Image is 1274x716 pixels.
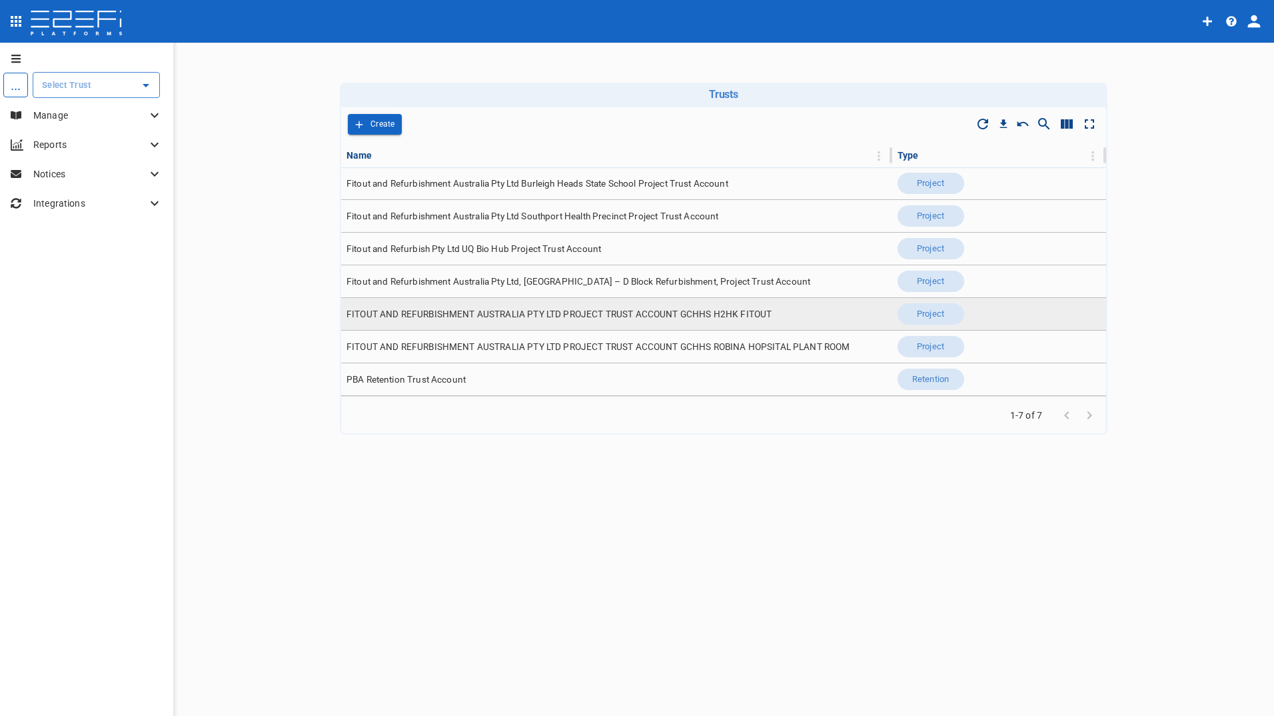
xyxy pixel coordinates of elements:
h6: Trusts [345,88,1102,101]
p: Integrations [33,197,147,210]
p: Reports [33,138,147,151]
p: Create [370,117,395,132]
span: Add Trust [348,114,402,135]
div: Type [898,147,919,163]
span: Project [909,341,952,353]
span: Retention [904,373,957,386]
span: Fitout and Refurbishment Australia Pty Ltd Southport Health Precinct Project Trust Account [346,210,719,223]
span: FITOUT AND REFURBISHMENT AUSTRALIA PTY LTD PROJECT TRUST ACCOUNT GCHHS H2HK FITOUT [346,308,772,321]
span: Fitout and Refurbishment Australia Pty Ltd Burleigh Heads State School Project Trust Account [346,177,728,190]
div: Name [346,147,372,163]
span: 1-7 of 7 [1005,409,1047,422]
button: Show/Hide columns [1055,113,1078,135]
span: Project [909,177,952,190]
div: ... [3,73,28,97]
button: Column Actions [1082,145,1103,167]
span: Go to next page [1078,409,1101,421]
span: Project [909,275,952,288]
button: Reset Sorting [1013,114,1033,134]
span: Go to previous page [1055,409,1078,421]
p: Notices [33,167,147,181]
span: FITOUT AND REFURBISHMENT AUSTRALIA PTY LTD PROJECT TRUST ACCOUNT GCHHS ROBINA HOPSITAL PLANT ROOM [346,341,850,353]
p: Manage [33,109,147,122]
span: Fitout and Refurbishment Australia Pty Ltd, [GEOGRAPHIC_DATA] – D Block Refurbishment, Project Tr... [346,275,810,288]
input: Select Trust [39,78,134,92]
span: Refresh Data [971,113,994,135]
span: Project [909,308,952,321]
button: Show/Hide search [1033,113,1055,135]
button: Download CSV [994,115,1013,133]
span: Project [909,243,952,255]
button: Open [137,76,155,95]
span: Fitout and Refurbish Pty Ltd UQ Bio Hub Project Trust Account [346,243,601,255]
span: Project [909,210,952,223]
button: Create [348,114,402,135]
button: Toggle full screen [1078,113,1101,135]
span: PBA Retention Trust Account [346,373,466,386]
button: Column Actions [868,145,890,167]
